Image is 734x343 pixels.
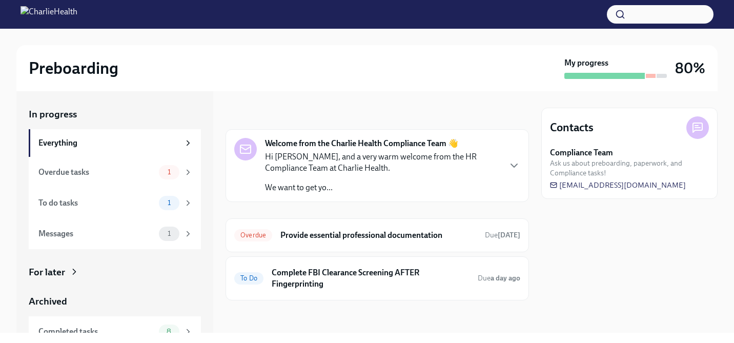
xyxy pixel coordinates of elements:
[485,230,520,240] span: September 17th, 2025 07:00
[491,274,520,283] strong: a day ago
[226,108,274,121] div: In progress
[38,137,179,149] div: Everything
[29,58,118,78] h2: Preboarding
[29,266,65,279] div: For later
[280,230,477,241] h6: Provide essential professional documentation
[550,158,709,178] span: Ask us about preboarding, paperwork, and Compliance tasks!
[564,57,608,69] strong: My progress
[38,167,155,178] div: Overdue tasks
[29,188,201,218] a: To do tasks1
[675,59,705,77] h3: 80%
[485,231,520,239] span: Due
[21,6,77,23] img: CharlieHealth
[29,129,201,157] a: Everything
[161,230,177,237] span: 1
[550,147,613,158] strong: Compliance Team
[38,228,155,239] div: Messages
[234,274,263,282] span: To Do
[478,273,520,283] span: September 21st, 2025 07:00
[234,231,272,239] span: Overdue
[29,266,201,279] a: For later
[234,265,520,292] a: To DoComplete FBI Clearance Screening AFTER FingerprintingDuea day ago
[161,199,177,207] span: 1
[498,231,520,239] strong: [DATE]
[550,120,594,135] h4: Contacts
[161,168,177,176] span: 1
[550,180,686,190] a: [EMAIL_ADDRESS][DOMAIN_NAME]
[478,274,520,283] span: Due
[29,108,201,121] a: In progress
[29,218,201,249] a: Messages1
[29,295,201,308] a: Archived
[38,326,155,337] div: Completed tasks
[265,151,500,174] p: Hi [PERSON_NAME], and a very warm welcome from the HR Compliance Team at Charlie Health.
[234,227,520,244] a: OverdueProvide essential professional documentationDue[DATE]
[29,157,201,188] a: Overdue tasks1
[38,197,155,209] div: To do tasks
[265,182,500,193] p: We want to get yo...
[265,138,458,149] strong: Welcome from the Charlie Health Compliance Team 👋
[160,328,177,335] span: 8
[272,267,470,290] h6: Complete FBI Clearance Screening AFTER Fingerprinting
